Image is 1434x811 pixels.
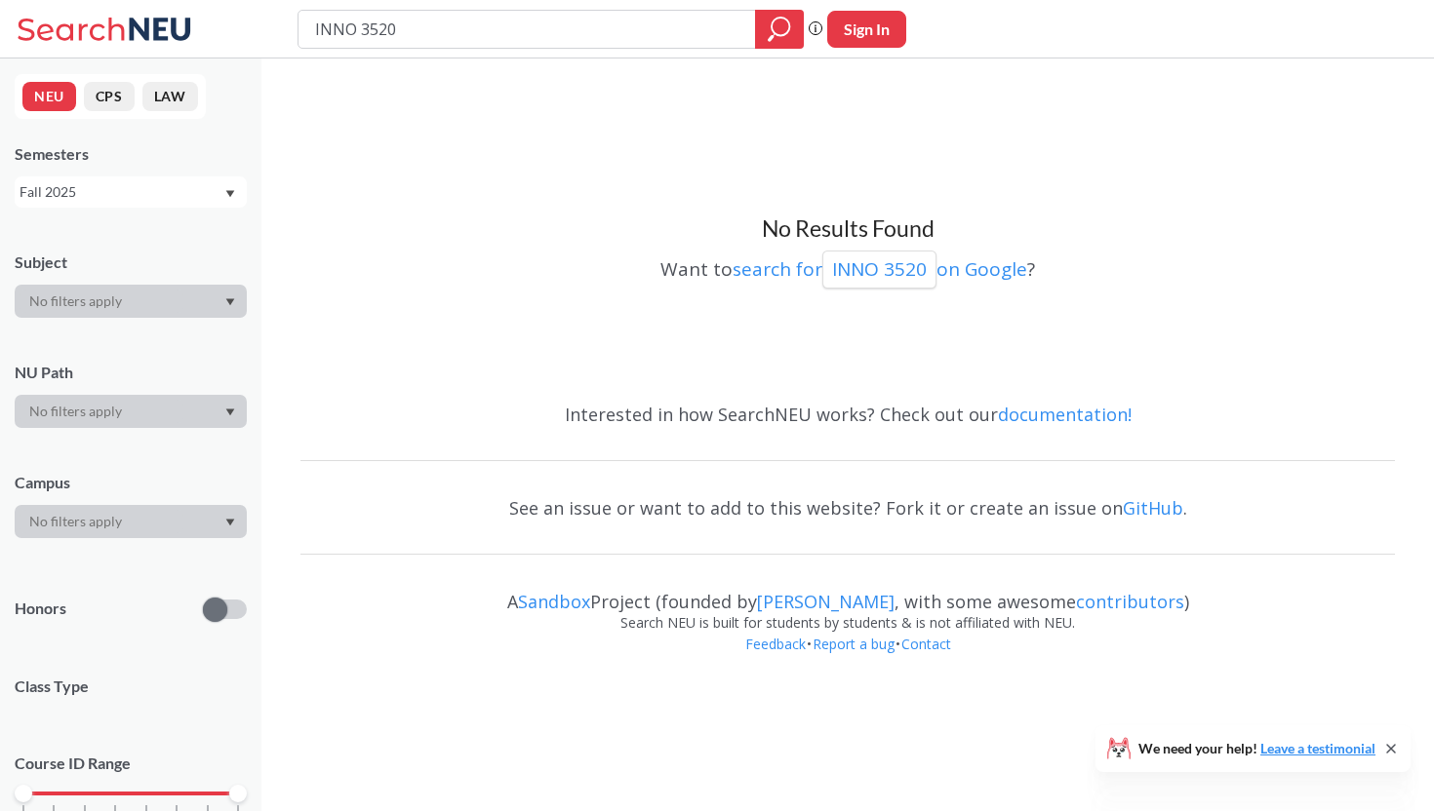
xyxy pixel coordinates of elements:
[142,82,198,111] button: LAW
[225,519,235,526] svg: Dropdown arrow
[744,635,807,653] a: Feedback
[832,256,927,283] p: INNO 3520
[1138,742,1375,755] span: We need your help!
[15,753,247,775] p: Course ID Range
[300,634,1395,684] div: • •
[733,256,1027,282] a: search forINNO 3520on Google
[225,408,235,416] svg: Dropdown arrow
[15,676,247,697] span: Class Type
[15,472,247,493] div: Campus
[1076,590,1184,613] a: contributors
[313,13,741,46] input: Class, professor, course number, "phrase"
[15,362,247,383] div: NU Path
[812,635,896,653] a: Report a bug
[15,395,247,428] div: Dropdown arrow
[84,82,135,111] button: CPS
[300,573,1395,612] div: A Project (founded by , with some awesome )
[827,11,906,48] button: Sign In
[998,403,1132,426] a: documentation!
[300,386,1395,443] div: Interested in how SearchNEU works? Check out our
[757,590,895,613] a: [PERSON_NAME]
[15,598,66,620] p: Honors
[225,298,235,306] svg: Dropdown arrow
[768,16,791,43] svg: magnifying glass
[20,181,223,203] div: Fall 2025
[1260,740,1375,756] a: Leave a testimonial
[15,251,247,273] div: Subject
[300,214,1395,244] h3: No Results Found
[22,82,76,111] button: NEU
[15,176,247,208] div: Fall 2025Dropdown arrow
[300,612,1395,634] div: Search NEU is built for students by students & is not affiliated with NEU.
[755,10,804,49] div: magnifying glass
[1123,496,1183,520] a: GitHub
[15,285,247,318] div: Dropdown arrow
[900,635,952,653] a: Contact
[300,244,1395,289] div: Want to ?
[15,505,247,538] div: Dropdown arrow
[300,480,1395,536] div: See an issue or want to add to this website? Fork it or create an issue on .
[225,190,235,198] svg: Dropdown arrow
[15,143,247,165] div: Semesters
[518,590,590,613] a: Sandbox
